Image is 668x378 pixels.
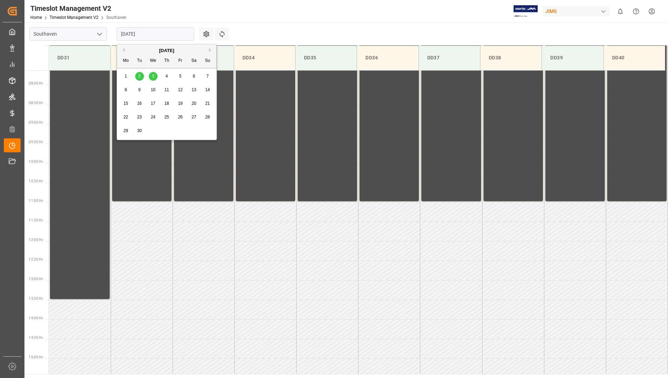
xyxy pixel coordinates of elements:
div: DD40 [609,51,659,64]
span: 15:00 Hr [29,355,43,359]
span: 4 [166,74,168,79]
div: Choose Friday, September 12th, 2025 [176,86,185,94]
div: Choose Sunday, September 21st, 2025 [203,99,212,108]
span: 10 [151,87,155,92]
button: Next Month [209,48,213,52]
div: Sa [190,57,198,65]
div: month 2025-09 [119,70,215,138]
div: Su [203,57,212,65]
span: 26 [178,115,182,119]
div: Choose Saturday, September 6th, 2025 [190,72,198,81]
span: 08:30 Hr [29,101,43,105]
button: Previous Month [121,48,125,52]
span: 6 [193,74,195,79]
span: 17 [151,101,155,106]
div: DD35 [301,51,351,64]
span: 11:00 Hr [29,199,43,203]
span: 28 [205,115,210,119]
span: 12 [178,87,182,92]
span: 29 [123,128,128,133]
div: DD38 [486,51,536,64]
span: 7 [206,74,209,79]
div: [DATE] [117,47,216,54]
span: 8 [125,87,127,92]
span: 10:30 Hr [29,179,43,183]
div: Choose Friday, September 5th, 2025 [176,72,185,81]
span: 19 [178,101,182,106]
div: Choose Friday, September 26th, 2025 [176,113,185,122]
div: DD39 [547,51,597,64]
img: Exertis%20JAM%20-%20Email%20Logo.jpg_1722504956.jpg [514,5,538,17]
div: Choose Monday, September 1st, 2025 [122,72,130,81]
div: Fr [176,57,185,65]
span: 09:00 Hr [29,121,43,124]
div: Choose Wednesday, September 3rd, 2025 [149,72,158,81]
button: Help Center [628,3,644,19]
span: 13:30 Hr [29,297,43,300]
span: 22 [123,115,128,119]
span: 27 [191,115,196,119]
div: Choose Thursday, September 4th, 2025 [162,72,171,81]
div: Choose Saturday, September 13th, 2025 [190,86,198,94]
span: 11:30 Hr [29,218,43,222]
span: 11 [164,87,169,92]
div: Choose Wednesday, September 24th, 2025 [149,113,158,122]
span: 3 [152,74,154,79]
span: 14 [205,87,210,92]
span: 12:00 Hr [29,238,43,242]
span: 23 [137,115,141,119]
button: JIMS [543,5,612,18]
button: show 0 new notifications [612,3,628,19]
span: 14:30 Hr [29,336,43,340]
span: 15 [123,101,128,106]
div: Choose Sunday, September 28th, 2025 [203,113,212,122]
div: Choose Saturday, September 20th, 2025 [190,99,198,108]
span: 10:00 Hr [29,160,43,163]
div: DD31 [55,51,105,64]
div: DD34 [240,51,290,64]
div: Choose Friday, September 19th, 2025 [176,99,185,108]
div: Choose Tuesday, September 16th, 2025 [135,99,144,108]
div: DD32 [116,51,166,64]
input: Type to search/select [29,27,107,41]
div: Tu [135,57,144,65]
span: 16 [137,101,141,106]
div: Choose Wednesday, September 10th, 2025 [149,86,158,94]
span: 13:00 Hr [29,277,43,281]
span: 14:00 Hr [29,316,43,320]
div: Choose Monday, September 29th, 2025 [122,126,130,135]
div: Mo [122,57,130,65]
div: Choose Tuesday, September 23rd, 2025 [135,113,144,122]
div: Choose Tuesday, September 30th, 2025 [135,126,144,135]
div: Choose Sunday, September 14th, 2025 [203,86,212,94]
div: Choose Tuesday, September 2nd, 2025 [135,72,144,81]
span: 21 [205,101,210,106]
button: open menu [94,29,104,39]
span: 30 [137,128,141,133]
div: Th [162,57,171,65]
div: Choose Saturday, September 27th, 2025 [190,113,198,122]
a: Home [30,15,42,20]
span: 1 [125,74,127,79]
span: 24 [151,115,155,119]
div: Timeslot Management V2 [30,3,126,14]
div: Choose Monday, September 15th, 2025 [122,99,130,108]
div: Choose Thursday, September 18th, 2025 [162,99,171,108]
div: Choose Tuesday, September 9th, 2025 [135,86,144,94]
span: 20 [191,101,196,106]
span: 2 [138,74,141,79]
div: Choose Monday, September 22nd, 2025 [122,113,130,122]
span: 9 [138,87,141,92]
div: We [149,57,158,65]
div: Choose Thursday, September 11th, 2025 [162,86,171,94]
div: Choose Monday, September 8th, 2025 [122,86,130,94]
span: 08:00 Hr [29,81,43,85]
span: 13 [191,87,196,92]
input: DD-MM-YYYY [117,27,194,41]
div: JIMS [543,6,610,16]
a: Timeslot Management V2 [50,15,99,20]
div: Choose Thursday, September 25th, 2025 [162,113,171,122]
span: 12:30 Hr [29,257,43,261]
div: Choose Wednesday, September 17th, 2025 [149,99,158,108]
div: DD36 [363,51,413,64]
